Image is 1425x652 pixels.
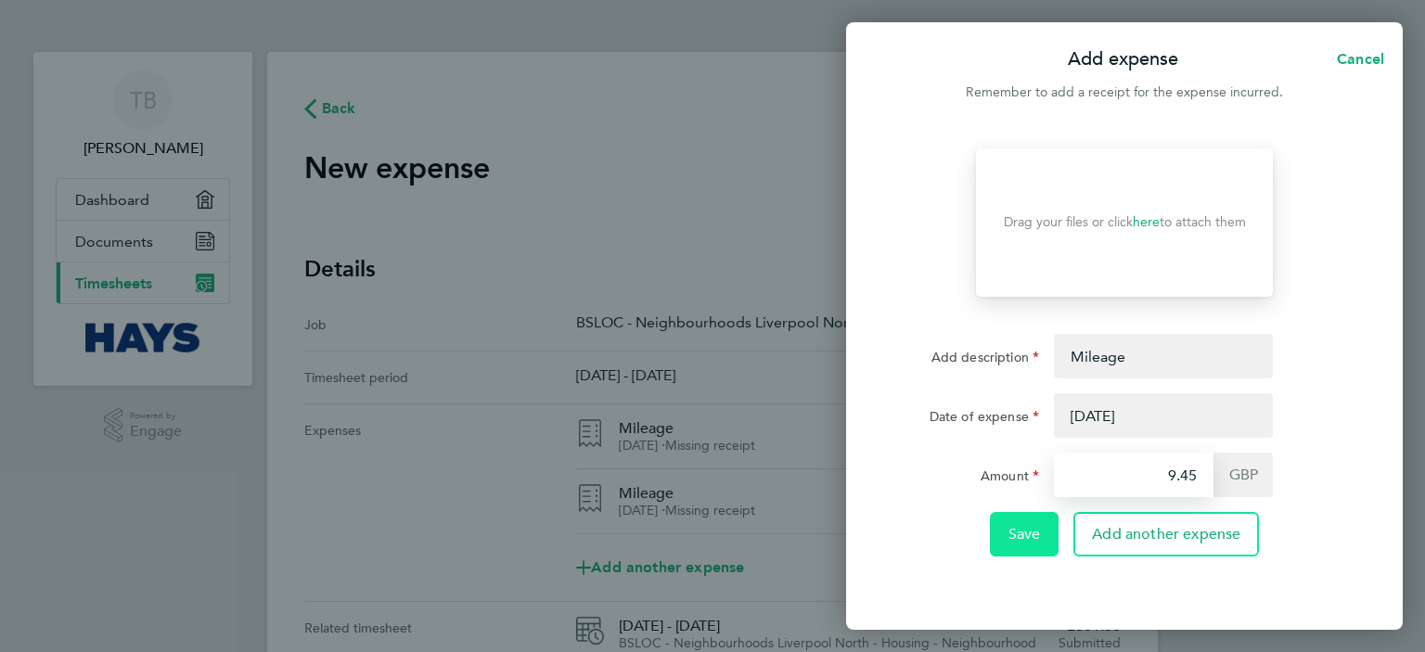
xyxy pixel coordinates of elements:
label: Date of expense [930,408,1039,430]
label: Amount [981,467,1039,490]
span: GBP [1213,453,1273,497]
button: Save [990,512,1059,556]
span: Save [1008,525,1041,543]
input: E.g. Transport [1054,334,1273,378]
button: Add another expense [1073,512,1259,556]
span: Add another expense [1092,525,1240,543]
button: Cancel [1307,41,1403,78]
label: Add description [931,349,1039,371]
p: Drag your files or click to attach them [1004,213,1246,232]
a: here [1133,214,1160,230]
p: Add expense [1068,46,1178,72]
span: Cancel [1331,50,1384,68]
div: Remember to add a receipt for the expense incurred. [846,82,1403,104]
input: 00.00 [1054,453,1213,497]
